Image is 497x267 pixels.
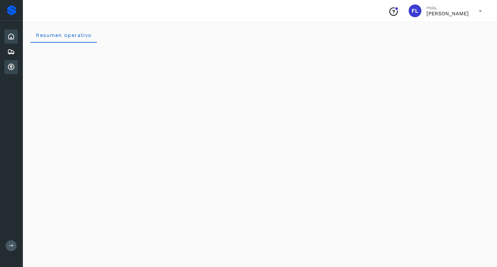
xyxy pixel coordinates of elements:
p: Fabian Lopez Calva [426,11,469,17]
div: Cuentas por cobrar [4,60,18,74]
div: Embarques [4,45,18,59]
div: Inicio [4,30,18,44]
p: Hola, [426,5,469,11]
span: Resumen operativo [36,32,92,38]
